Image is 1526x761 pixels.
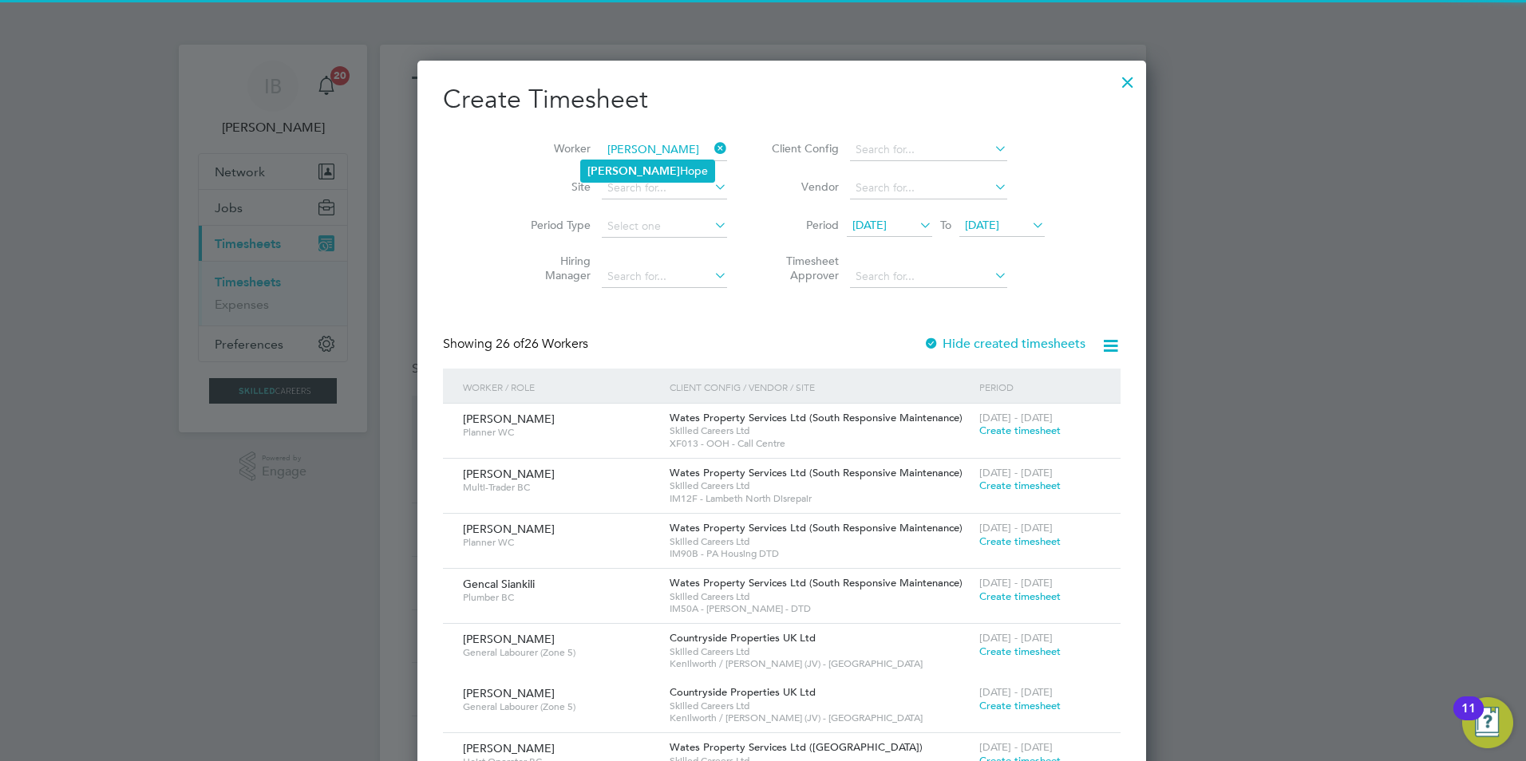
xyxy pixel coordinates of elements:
span: 26 Workers [496,336,588,352]
span: Create timesheet [979,699,1061,712]
span: [PERSON_NAME] [463,741,555,755]
label: Period Type [519,218,591,232]
span: [DATE] - [DATE] [979,521,1053,534]
span: IM12F - Lambeth North Disrepair [670,492,971,505]
input: Search for... [850,139,1007,161]
span: Skilled Careers Ltd [670,590,971,603]
span: [PERSON_NAME] [463,467,555,481]
span: IM50A - [PERSON_NAME] - DTD [670,602,971,615]
label: Worker [519,141,591,156]
span: Wates Property Services Ltd (South Responsive Maintenance) [670,521,963,534]
span: IM90B - PA Housing DTD [670,547,971,560]
button: Open Resource Center, 11 new notifications [1462,697,1513,748]
div: 11 [1461,708,1476,729]
input: Select one [602,215,727,238]
input: Search for... [602,177,727,199]
span: [PERSON_NAME] [463,632,555,646]
span: Skilled Careers Ltd [670,424,971,437]
span: Skilled Careers Ltd [670,479,971,492]
label: Vendor [767,179,839,194]
span: 26 of [496,336,524,352]
div: Showing [443,336,591,353]
span: Wates Property Services Ltd (South Responsive Maintenance) [670,466,963,479]
span: [PERSON_NAME] [463,412,555,426]
label: Client Config [767,141,839,156]
span: Planner WC [463,536,658,549]
span: General Labourer (Zone 5) [463,646,658,659]
label: Period [767,218,839,232]
label: Site [519,179,591,194]
span: Countryside Properties UK Ltd [670,685,816,699]
input: Search for... [850,266,1007,288]
span: Skilled Careers Ltd [670,645,971,658]
span: Create timesheet [979,424,1061,437]
span: [DATE] - [DATE] [979,685,1053,699]
span: [DATE] [852,218,887,232]
span: Kenilworth / [PERSON_NAME] (JV) - [GEOGRAPHIC_DATA] [670,657,971,670]
span: Create timesheet [979,589,1061,603]
span: General Labourer (Zone 5) [463,700,658,713]
div: Client Config / Vendor / Site [666,369,975,405]
label: Hide created timesheets [923,336,1085,352]
span: [PERSON_NAME] [463,686,555,700]
span: Plumber BC [463,591,658,604]
span: Kenilworth / [PERSON_NAME] (JV) - [GEOGRAPHIC_DATA] [670,712,971,724]
span: Wates Property Services Ltd ([GEOGRAPHIC_DATA]) [670,740,923,754]
span: [DATE] - [DATE] [979,466,1053,479]
span: Countryside Properties UK Ltd [670,631,816,645]
b: [PERSON_NAME] [587,164,680,178]
label: Hiring Manager [519,254,591,282]
h2: Create Timesheet [443,83,1121,116]
div: Worker / Role [459,369,666,405]
span: [DATE] - [DATE] [979,740,1053,754]
span: Create timesheet [979,534,1061,548]
span: Wates Property Services Ltd (South Responsive Maintenance) [670,411,963,424]
span: Gencal Siankili [463,577,535,591]
span: Wates Property Services Ltd (South Responsive Maintenance) [670,576,963,589]
span: [DATE] [965,218,999,232]
span: Create timesheet [979,645,1061,658]
div: Period [975,369,1105,405]
span: XF013 - OOH - Call Centre [670,437,971,450]
span: Create timesheet [979,479,1061,492]
input: Search for... [602,266,727,288]
span: Skilled Careers Ltd [670,700,971,712]
span: To [935,215,956,235]
span: [DATE] - [DATE] [979,411,1053,424]
span: Skilled Careers Ltd [670,535,971,548]
span: [PERSON_NAME] [463,522,555,536]
input: Search for... [602,139,727,161]
span: Multi-Trader BC [463,481,658,494]
span: [DATE] - [DATE] [979,576,1053,589]
span: Planner WC [463,426,658,439]
label: Timesheet Approver [767,254,839,282]
li: Hope [581,160,714,182]
input: Search for... [850,177,1007,199]
span: [DATE] - [DATE] [979,631,1053,645]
